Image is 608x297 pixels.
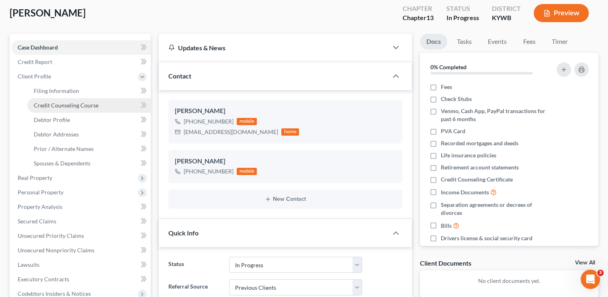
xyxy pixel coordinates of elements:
span: Venmo, Cash App, PayPal transactions for past 6 months [441,107,547,123]
div: Chapter [403,4,434,13]
span: 3 [597,270,604,276]
span: Recorded mortgages and deeds [441,139,518,147]
div: mobile [237,118,257,125]
a: Spouses & Dependents [27,156,151,171]
span: Secured Claims [18,218,56,225]
iframe: Intercom live chat [581,270,600,289]
span: Life insurance policies [441,151,496,159]
div: Client Documents [420,259,471,267]
span: Drivers license & social security card [441,234,532,242]
a: View All [575,260,595,266]
a: Prior / Alternate Names [27,142,151,156]
span: Prior / Alternate Names [34,145,94,152]
a: Secured Claims [11,214,151,229]
strong: 0% Completed [430,64,467,70]
a: Unsecured Nonpriority Claims [11,243,151,258]
span: Retirement account statements [441,163,519,171]
a: Lawsuits [11,258,151,272]
a: Credit Counseling Course [27,98,151,113]
a: Debtor Profile [27,113,151,127]
div: [PHONE_NUMBER] [184,167,233,175]
span: Contact [168,72,191,80]
label: Referral Source [164,279,225,295]
div: KYWB [492,13,521,23]
span: Lawsuits [18,261,39,268]
p: No client documents yet. [426,277,592,285]
span: 13 [426,14,434,21]
span: Credit Counseling Certificate [441,175,513,184]
a: Unsecured Priority Claims [11,229,151,243]
div: Status [446,4,479,13]
span: Personal Property [18,189,63,196]
div: mobile [237,168,257,175]
span: Executory Contracts [18,276,69,283]
span: Real Property [18,174,52,181]
span: Spouses & Dependents [34,160,90,167]
a: Fees [516,34,542,49]
span: Income Documents [441,188,489,196]
a: Debtor Addresses [27,127,151,142]
span: Filing Information [34,87,79,94]
a: Executory Contracts [11,272,151,287]
a: Filing Information [27,84,151,98]
div: [PHONE_NUMBER] [184,118,233,126]
div: Chapter [403,13,434,23]
span: Credit Report [18,58,52,65]
span: Debtor Profile [34,116,70,123]
span: Case Dashboard [18,44,58,51]
a: Timer [545,34,574,49]
span: Unsecured Nonpriority Claims [18,247,94,254]
span: Property Analysis [18,203,62,210]
a: Case Dashboard [11,40,151,55]
span: Codebtors Insiders & Notices [18,290,91,297]
span: Bills [441,222,452,230]
div: home [281,128,299,136]
span: [PERSON_NAME] [10,7,86,19]
div: In Progress [446,13,479,23]
span: Check Stubs [441,95,472,103]
div: [PERSON_NAME] [175,106,396,116]
span: Separation agreements or decrees of divorces [441,201,547,217]
div: [EMAIL_ADDRESS][DOMAIN_NAME] [184,128,278,136]
div: [PERSON_NAME] [175,157,396,166]
div: District [492,4,521,13]
button: New Contact [175,196,396,202]
span: Debtor Addresses [34,131,79,138]
span: Credit Counseling Course [34,102,98,109]
span: PVA Card [441,127,465,135]
a: Events [481,34,513,49]
a: Docs [420,34,447,49]
a: Credit Report [11,55,151,69]
button: Preview [534,4,589,22]
div: Updates & News [168,43,378,52]
a: Tasks [450,34,478,49]
span: Quick Info [168,229,199,237]
span: Client Profile [18,73,51,80]
label: Status [164,257,225,273]
a: Property Analysis [11,200,151,214]
span: Fees [441,83,452,91]
span: Unsecured Priority Claims [18,232,84,239]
